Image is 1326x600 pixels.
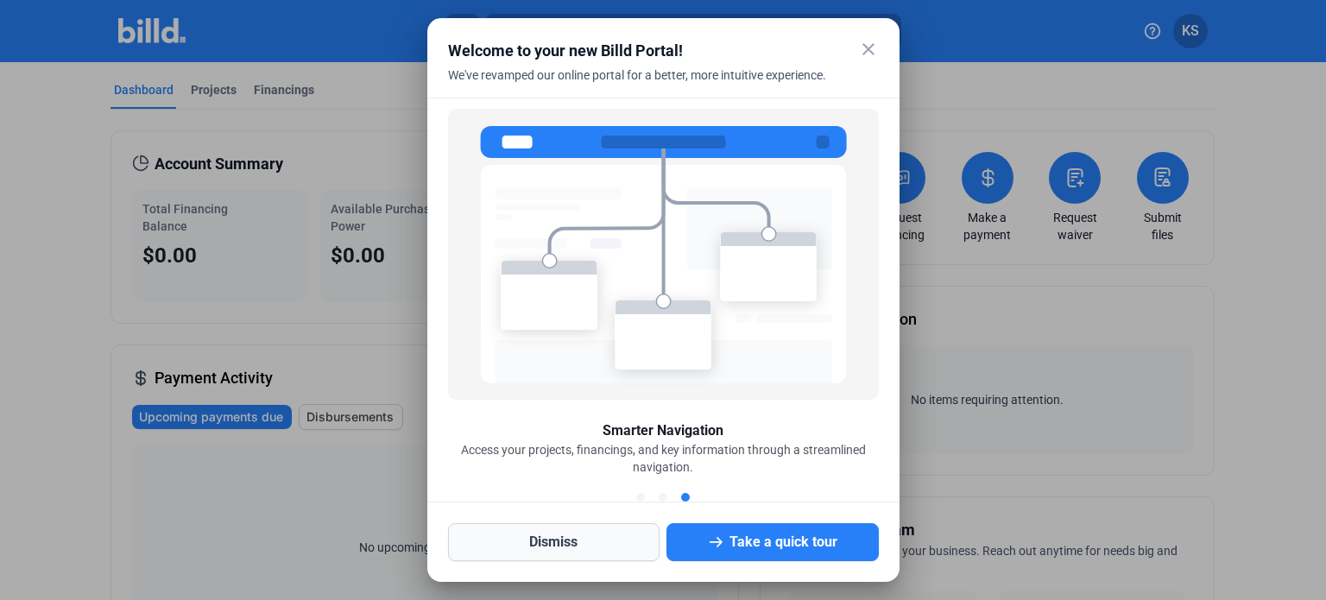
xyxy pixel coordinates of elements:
[448,66,836,104] div: We've revamped our online portal for a better, more intuitive experience.
[448,39,836,63] div: Welcome to your new Billd Portal!
[448,523,660,561] button: Dismiss
[858,39,879,60] mat-icon: close
[603,420,723,441] div: Smarter Navigation
[666,523,879,561] button: Take a quick tour
[448,441,879,476] div: Access your projects, financings, and key information through a streamlined navigation.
